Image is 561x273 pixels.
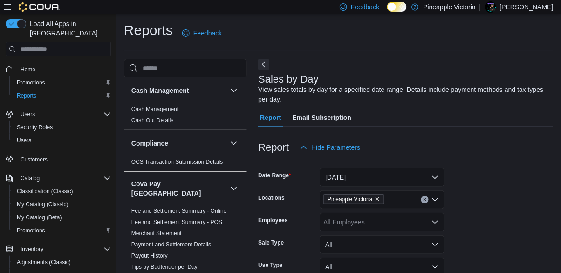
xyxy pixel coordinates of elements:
[13,186,111,197] span: Classification (Classic)
[479,1,481,13] p: |
[13,77,49,88] a: Promotions
[19,2,60,12] img: Cova
[17,259,71,266] span: Adjustments (Classic)
[328,195,372,204] span: Pineapple Victoria
[258,85,549,105] div: View sales totals by day for a specified date range. Details include payment methods and tax type...
[293,108,352,127] span: Email Subscription
[17,79,45,86] span: Promotions
[320,235,445,254] button: All
[17,64,39,75] a: Home
[311,143,360,152] span: Hide Parameters
[9,121,115,134] button: Security Roles
[17,244,111,255] span: Inventory
[131,117,174,124] a: Cash Out Details
[124,156,247,171] div: Compliance
[131,159,223,165] a: OCS Transaction Submission Details
[17,109,39,120] button: Users
[258,239,284,246] label: Sale Type
[17,201,68,208] span: My Catalog (Classic)
[258,217,287,224] label: Employees
[9,134,115,147] button: Users
[258,142,289,153] h3: Report
[13,90,40,101] a: Reports
[13,212,111,223] span: My Catalog (Beta)
[9,76,115,89] button: Promotions
[131,139,168,148] h3: Compliance
[21,66,35,73] span: Home
[485,1,496,13] div: Kurtis Tingley
[2,153,115,166] button: Customers
[13,122,111,133] span: Security Roles
[258,172,291,179] label: Date Range
[13,199,111,210] span: My Catalog (Classic)
[131,179,226,198] button: Cova Pay [GEOGRAPHIC_DATA]
[17,154,51,165] a: Customers
[131,86,226,95] button: Cash Management
[500,1,554,13] p: [PERSON_NAME]
[131,86,189,95] h3: Cash Management
[9,89,115,102] button: Reports
[17,109,111,120] span: Users
[21,245,43,253] span: Inventory
[9,211,115,224] button: My Catalog (Beta)
[131,218,222,226] span: Fee and Settlement Summary - POS
[131,158,223,166] span: OCS Transaction Submission Details
[2,172,115,185] button: Catalog
[13,77,111,88] span: Promotions
[193,28,222,38] span: Feedback
[431,196,439,203] button: Open list of options
[124,104,247,130] div: Cash Management
[131,139,226,148] button: Compliance
[9,198,115,211] button: My Catalog (Classic)
[17,214,62,221] span: My Catalog (Beta)
[258,74,319,85] h3: Sales by Day
[351,2,379,12] span: Feedback
[131,230,182,237] a: Merchant Statement
[131,230,182,237] span: Merchant Statement
[17,173,43,184] button: Catalog
[13,257,75,268] a: Adjustments (Classic)
[13,135,35,146] a: Users
[2,243,115,256] button: Inventory
[131,252,168,259] a: Payout History
[13,135,111,146] span: Users
[375,196,380,202] button: Remove Pineapple Victoria from selection in this group
[21,175,40,182] span: Catalog
[13,257,111,268] span: Adjustments (Classic)
[178,24,226,42] a: Feedback
[17,188,73,195] span: Classification (Classic)
[124,21,173,40] h1: Reports
[228,85,239,96] button: Cash Management
[17,63,111,75] span: Home
[131,219,222,225] a: Fee and Settlement Summary - POS
[131,264,198,270] a: Tips by Budtender per Day
[131,241,211,248] a: Payment and Settlement Details
[260,108,281,127] span: Report
[258,194,285,202] label: Locations
[17,154,111,165] span: Customers
[258,261,282,269] label: Use Type
[9,224,115,237] button: Promotions
[131,106,178,112] a: Cash Management
[17,244,47,255] button: Inventory
[13,186,77,197] a: Classification (Classic)
[258,59,269,70] button: Next
[13,122,56,133] a: Security Roles
[17,92,36,99] span: Reports
[296,138,364,157] button: Hide Parameters
[13,212,66,223] a: My Catalog (Beta)
[17,124,53,131] span: Security Roles
[13,90,111,101] span: Reports
[131,208,227,214] a: Fee and Settlement Summary - Online
[17,173,111,184] span: Catalog
[228,138,239,149] button: Compliance
[13,225,111,236] span: Promotions
[17,137,31,144] span: Users
[17,227,45,234] span: Promotions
